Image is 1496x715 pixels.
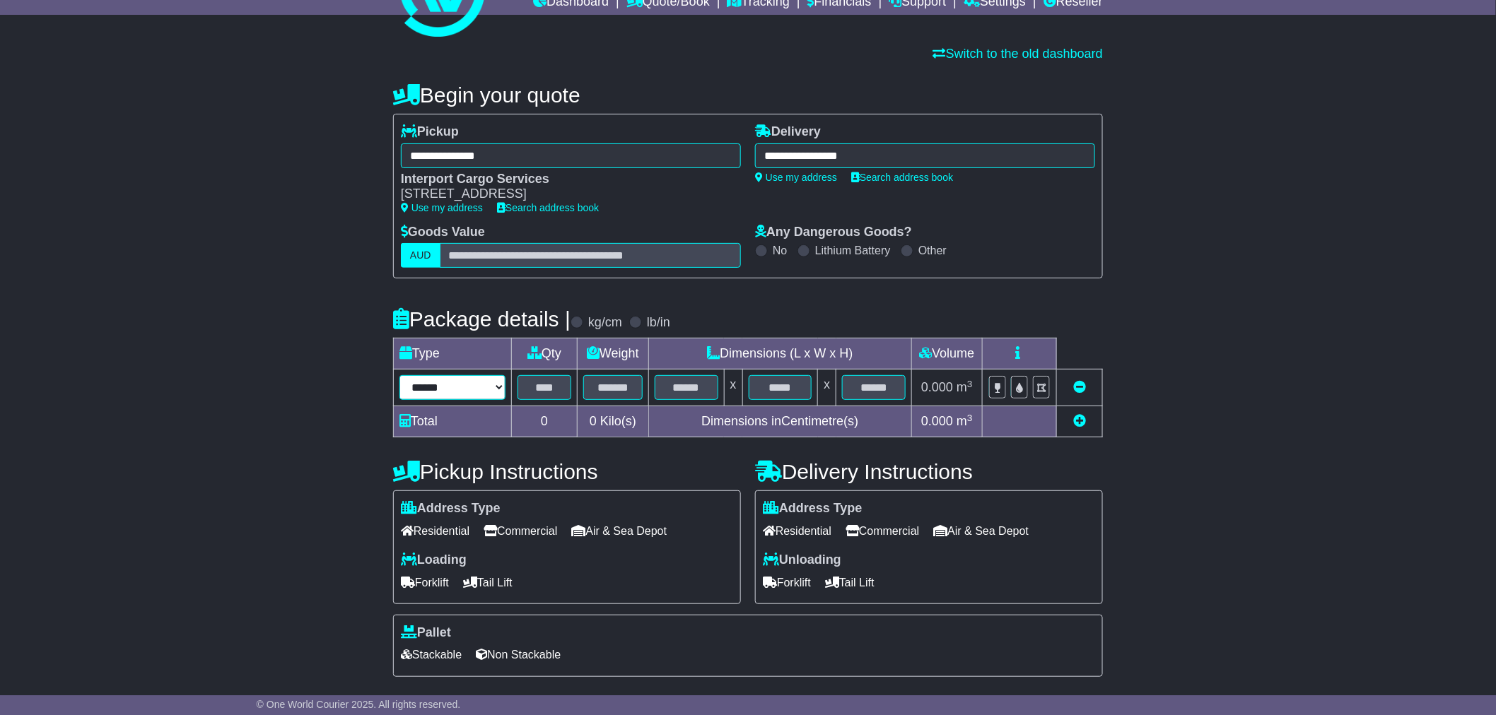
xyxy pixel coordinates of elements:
[463,572,513,593] span: Tail Lift
[815,244,891,257] label: Lithium Battery
[1073,414,1086,428] a: Add new item
[1073,380,1086,394] a: Remove this item
[763,501,863,516] label: Address Type
[755,460,1103,483] h4: Delivery Instructions
[578,406,649,437] td: Kilo(s)
[755,172,837,183] a: Use my address
[401,625,451,641] label: Pallet
[512,338,578,370] td: Qty
[401,644,462,666] span: Stackable
[724,370,742,406] td: x
[401,172,727,187] div: Interport Cargo Services
[401,202,483,213] a: Use my address
[401,124,459,140] label: Pickup
[763,520,831,542] span: Residential
[590,414,597,428] span: 0
[967,413,973,423] sup: 3
[648,338,911,370] td: Dimensions (L x W x H)
[257,699,461,710] span: © One World Courier 2025. All rights reserved.
[401,243,440,268] label: AUD
[957,380,973,394] span: m
[401,187,727,202] div: [STREET_ADDRESS]
[825,572,875,593] span: Tail Lift
[476,644,561,666] span: Non Stackable
[512,406,578,437] td: 0
[393,83,1103,107] h4: Begin your quote
[957,414,973,428] span: m
[755,124,821,140] label: Delivery
[755,225,912,240] label: Any Dangerous Goods?
[763,552,841,568] label: Unloading
[921,380,953,394] span: 0.000
[763,572,811,593] span: Forklift
[588,315,622,331] label: kg/cm
[572,520,667,542] span: Air & Sea Depot
[401,520,469,542] span: Residential
[647,315,670,331] label: lb/in
[846,520,919,542] span: Commercial
[921,414,953,428] span: 0.000
[401,225,485,240] label: Goods Value
[393,307,571,331] h4: Package details |
[911,338,982,370] td: Volume
[393,460,741,483] h4: Pickup Instructions
[773,244,787,257] label: No
[394,406,512,437] td: Total
[484,520,557,542] span: Commercial
[648,406,911,437] td: Dimensions in Centimetre(s)
[394,338,512,370] td: Type
[401,572,449,593] span: Forklift
[933,47,1103,61] a: Switch to the old dashboard
[967,379,973,389] sup: 3
[497,202,599,213] a: Search address book
[401,501,501,516] label: Address Type
[818,370,836,406] td: x
[578,338,649,370] td: Weight
[851,172,953,183] a: Search address book
[401,552,467,568] label: Loading
[918,244,947,257] label: Other
[934,520,1029,542] span: Air & Sea Depot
